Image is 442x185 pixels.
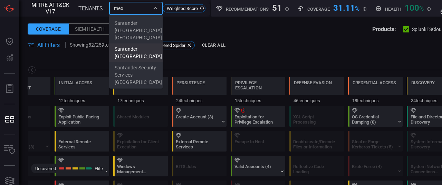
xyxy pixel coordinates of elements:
span: All Filters [37,42,60,48]
input: search... [111,4,149,12]
div: Credential Access [353,80,396,85]
div: TA0005: Defense Evasion [289,77,344,106]
button: Clear All [200,40,227,51]
div: OS Credential Dumping (8) [352,114,395,125]
li: Santander [GEOGRAPHIC_DATA] [109,43,163,62]
div: TA0002: Execution [113,77,168,106]
div: Coverage [28,23,69,35]
div: Create Account (3) [176,114,219,125]
div: Groups:Scattered Spider [133,41,195,49]
div: T1133: External Remote Services [172,131,227,152]
span: Uncovered [35,166,56,171]
div: External Remote Services [58,139,102,149]
button: MITRE - Detection Posture [1,111,18,128]
span: % [419,5,424,12]
div: T1136: Create Account [172,106,227,127]
div: 24 techniques [172,95,227,106]
div: Valid Accounts (4) [234,164,278,174]
button: Dashboard [1,33,18,50]
div: TA0001: Initial Access [55,77,109,106]
span: MITRE ATT&CK V17 [31,2,69,15]
div: Weighted Score [163,4,205,12]
button: All Filters [28,42,60,48]
button: Inventory [1,142,18,158]
span: % [355,5,359,12]
span: Elite [95,166,103,171]
div: T1190: Exploit Public-Facing Application [55,106,109,127]
div: 15 techniques [231,95,285,106]
li: Santander Security Services [GEOGRAPHIC_DATA] [109,62,163,88]
div: T1133: External Remote Services [55,131,109,152]
button: Reports [1,80,18,97]
button: Detections [1,50,18,66]
div: Siem Health [69,23,110,35]
div: Privilege Escalation [235,80,281,90]
div: 17 techniques [113,95,168,106]
div: T1078: Valid Accounts [55,156,109,176]
div: Initial Access [59,80,92,85]
div: 12 techniques [55,95,109,106]
div: Exploit Public-Facing Application [58,114,102,125]
li: Santander Global Tech [GEOGRAPHIC_DATA] [109,88,163,114]
div: 31.11 [333,3,359,11]
div: T1047: Windows Management Instrumentation [113,156,168,176]
div: Exploitation for Privilege Escalation [234,114,278,125]
h5: Recommendations [226,7,269,12]
div: 46 techniques [289,95,344,106]
h5: Coverage [307,7,330,12]
div: 100 [405,3,424,11]
div: T1003: OS Credential Dumping [348,106,403,127]
span: Scattered Spider [153,43,185,48]
div: 51 [272,3,282,11]
li: Santander [GEOGRAPHIC_DATA] [GEOGRAPHIC_DATA] [109,18,163,43]
div: T1068: Exploitation for Privilege Escalation [231,106,285,127]
span: Products: [372,26,396,32]
span: Weighted Score [164,6,200,11]
div: Persistence [176,80,205,85]
div: Defense Evasion [294,80,332,85]
h5: Health [385,7,401,12]
div: T1078: Valid Accounts [231,156,285,176]
span: TENANTS [78,5,103,12]
button: Close [151,3,160,13]
div: Discovery [411,80,435,85]
div: Windows Management Instrumentation [117,164,160,174]
div: External Remote Services [176,139,219,149]
div: TA0004: Privilege Escalation [231,77,285,106]
p: Showing 52 / 259 techniques [70,42,128,48]
div: TA0003: Persistence [172,77,227,106]
div: TA0006: Credential Access [348,77,403,106]
div: 18 techniques [348,95,403,106]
